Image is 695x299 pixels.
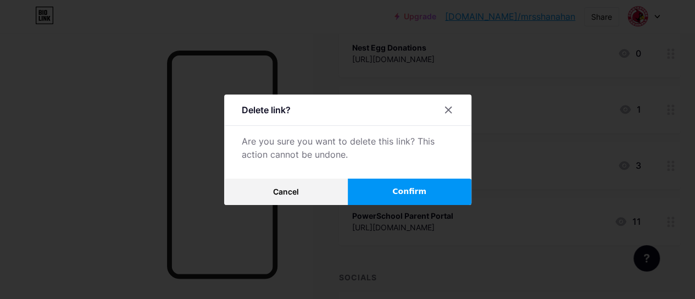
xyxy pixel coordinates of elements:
[348,179,471,205] button: Confirm
[242,135,454,161] div: Are you sure you want to delete this link? This action cannot be undone.
[273,187,299,196] span: Cancel
[224,179,348,205] button: Cancel
[392,186,426,197] span: Confirm
[242,103,291,117] div: Delete link?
